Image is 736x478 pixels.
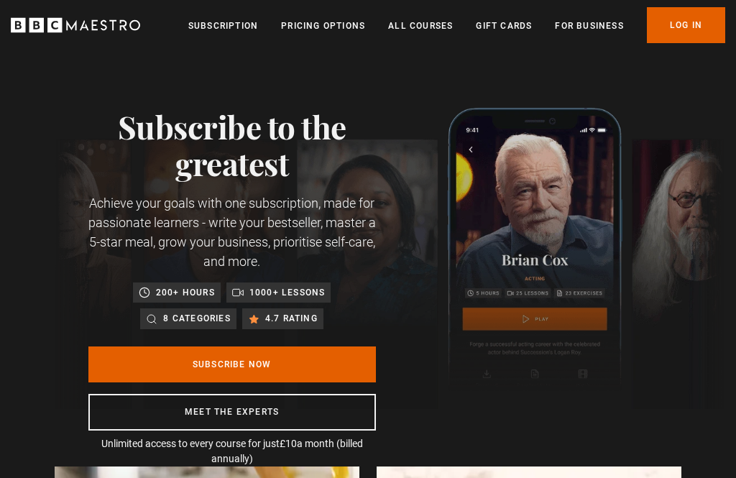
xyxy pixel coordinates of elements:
[249,285,326,300] p: 1000+ lessons
[11,14,140,36] svg: BBC Maestro
[280,438,297,449] span: £10
[88,436,376,466] p: Unlimited access to every course for just a month (billed annually)
[88,193,376,271] p: Achieve your goals with one subscription, made for passionate learners - write your bestseller, m...
[88,346,376,382] a: Subscribe Now
[156,285,215,300] p: 200+ hours
[555,19,623,33] a: For business
[88,394,376,431] a: Meet the experts
[281,19,365,33] a: Pricing Options
[476,19,532,33] a: Gift Cards
[163,311,230,326] p: 8 categories
[265,311,318,326] p: 4.7 rating
[388,19,453,33] a: All Courses
[188,7,725,43] nav: Primary
[188,19,258,33] a: Subscription
[88,108,376,182] h1: Subscribe to the greatest
[647,7,725,43] a: Log In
